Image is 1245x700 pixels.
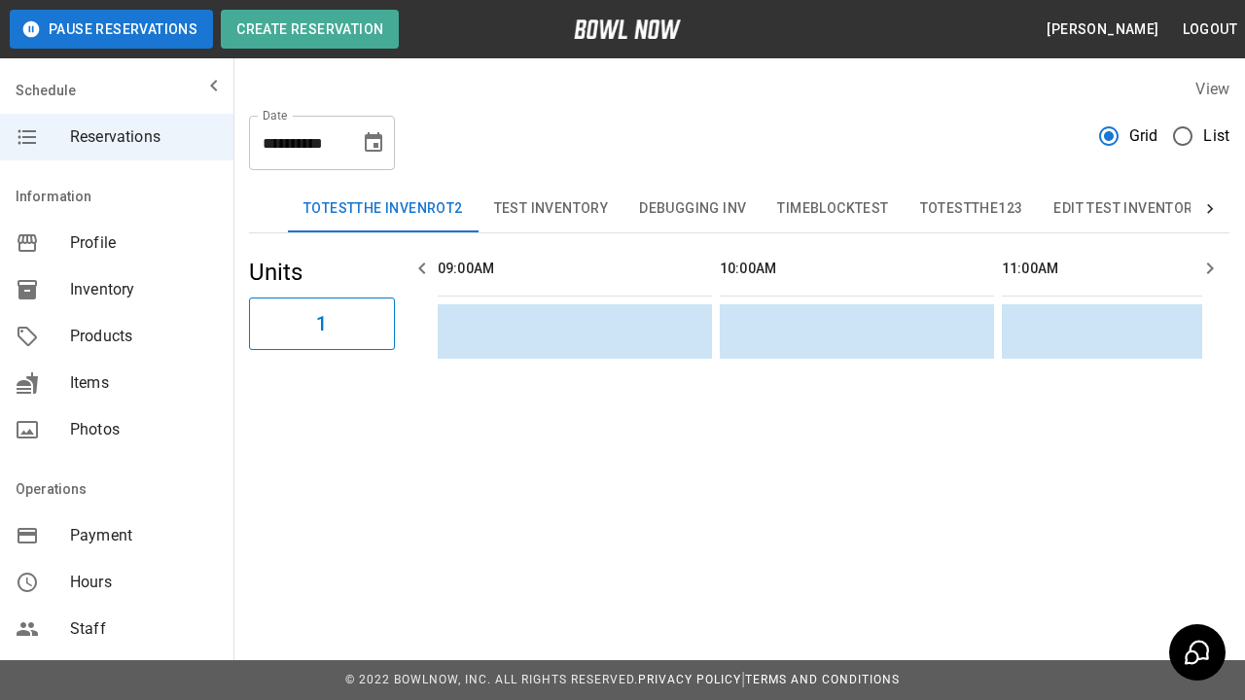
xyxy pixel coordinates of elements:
[1175,12,1245,48] button: Logout
[1203,124,1229,148] span: List
[288,186,1191,232] div: inventory tabs
[1129,124,1158,148] span: Grid
[479,186,624,232] button: Test Inventory
[70,371,218,395] span: Items
[249,297,395,350] button: 1
[574,19,681,39] img: logo
[70,278,218,301] span: Inventory
[70,325,218,348] span: Products
[1195,80,1229,98] label: View
[745,673,900,686] a: Terms and Conditions
[70,524,218,547] span: Payment
[70,231,218,255] span: Profile
[70,571,218,594] span: Hours
[1039,12,1166,48] button: [PERSON_NAME]
[70,125,218,149] span: Reservations
[10,10,213,49] button: Pause Reservations
[316,308,327,339] h6: 1
[70,617,218,641] span: Staff
[288,186,479,232] button: TOTESTTHE INVENROT2
[1038,186,1217,232] button: Edit Test Inventory
[720,241,994,297] th: 10:00AM
[345,673,638,686] span: © 2022 BowlNow, Inc. All Rights Reserved.
[70,418,218,441] span: Photos
[249,257,395,288] h5: Units
[638,673,741,686] a: Privacy Policy
[905,186,1039,232] button: TOTESTTHE123
[762,186,904,232] button: TimeBlockTest
[221,10,399,49] button: Create Reservation
[354,123,393,162] button: Choose date, selected date is Aug 27, 2025
[623,186,762,232] button: Debugging Inv
[438,241,712,297] th: 09:00AM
